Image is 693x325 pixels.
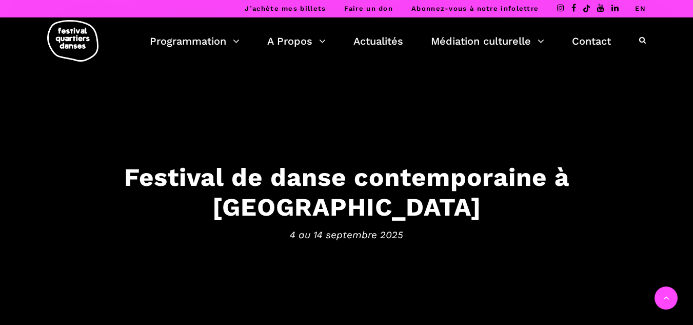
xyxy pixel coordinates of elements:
img: logo-fqd-med [47,20,98,62]
a: Abonnez-vous à notre infolettre [411,5,539,12]
a: Contact [572,32,611,50]
a: Médiation culturelle [431,32,544,50]
a: J’achète mes billets [245,5,326,12]
a: EN [635,5,646,12]
a: A Propos [267,32,326,50]
span: 4 au 14 septembre 2025 [29,227,665,243]
a: Faire un don [344,5,393,12]
a: Actualités [353,32,403,50]
a: Programmation [150,32,240,50]
h3: Festival de danse contemporaine à [GEOGRAPHIC_DATA] [29,162,665,222]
